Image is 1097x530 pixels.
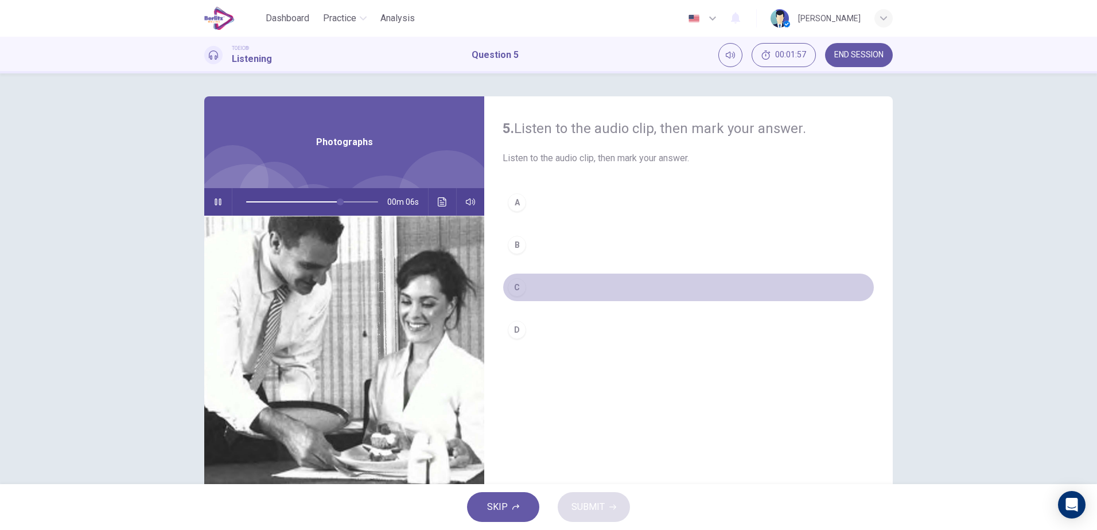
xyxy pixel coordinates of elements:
button: Practice [318,8,371,29]
div: [PERSON_NAME] [798,11,861,25]
button: Click to see the audio transcription [433,188,452,216]
button: SKIP [467,492,539,522]
a: EduSynch logo [204,7,261,30]
div: Mute [718,43,742,67]
span: END SESSION [834,50,884,60]
div: Open Intercom Messenger [1058,491,1086,519]
div: Hide [752,43,816,67]
img: Photographs [204,216,484,495]
button: 00:01:57 [752,43,816,67]
span: SKIP [487,499,508,515]
img: en [687,14,701,23]
span: Practice [323,11,356,25]
h1: Question 5 [472,48,519,62]
img: EduSynch logo [204,7,235,30]
strong: 5. [503,120,514,137]
div: D [508,321,526,339]
div: C [508,278,526,297]
button: END SESSION [825,43,893,67]
button: B [503,231,874,259]
span: Analysis [380,11,415,25]
button: Dashboard [261,8,314,29]
span: Photographs [316,135,373,149]
span: Dashboard [266,11,309,25]
div: A [508,193,526,212]
button: C [503,273,874,302]
span: 00m 06s [387,188,428,216]
button: D [503,315,874,344]
div: B [508,236,526,254]
button: Analysis [376,8,419,29]
h1: Listening [232,52,272,66]
img: Profile picture [771,9,789,28]
span: TOEIC® [232,44,249,52]
span: 00:01:57 [775,50,806,60]
h4: Listen to the audio clip, then mark your answer. [503,119,874,138]
button: A [503,188,874,217]
span: Listen to the audio clip, then mark your answer. [503,151,874,165]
